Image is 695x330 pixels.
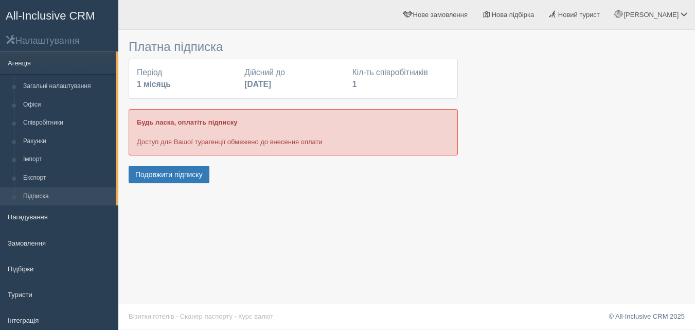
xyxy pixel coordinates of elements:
[180,312,233,320] a: Сканер паспорту
[238,312,273,320] a: Курс валют
[413,11,468,19] span: Нове замовлення
[19,96,116,114] a: Офіси
[492,11,534,19] span: Нова підбірка
[19,132,116,151] a: Рахунки
[176,312,178,320] span: ·
[235,312,237,320] span: ·
[129,312,174,320] a: Візитки готелів
[19,187,116,206] a: Підписка
[129,109,458,155] div: Доступ для Вашої турагенції обмежено до внесення оплати
[19,77,116,96] a: Загальні налаштування
[558,11,600,19] span: Новий турист
[137,118,237,126] b: Будь ласка, оплатіть підписку
[623,11,679,19] span: [PERSON_NAME]
[129,166,209,183] button: Подовжити підписку
[347,67,455,91] div: Кіл-ть співробітників
[129,40,458,54] h3: Платна підписка
[6,9,95,22] span: All-Inclusive CRM
[244,80,271,89] b: [DATE]
[19,114,116,132] a: Співробітники
[609,312,685,320] a: © All-Inclusive CRM 2025
[132,67,239,91] div: Період
[239,67,347,91] div: Дійсний до
[1,1,118,29] a: All-Inclusive CRM
[352,80,357,89] b: 1
[19,169,116,187] a: Експорт
[137,80,171,89] b: 1 місяць
[19,150,116,169] a: Імпорт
